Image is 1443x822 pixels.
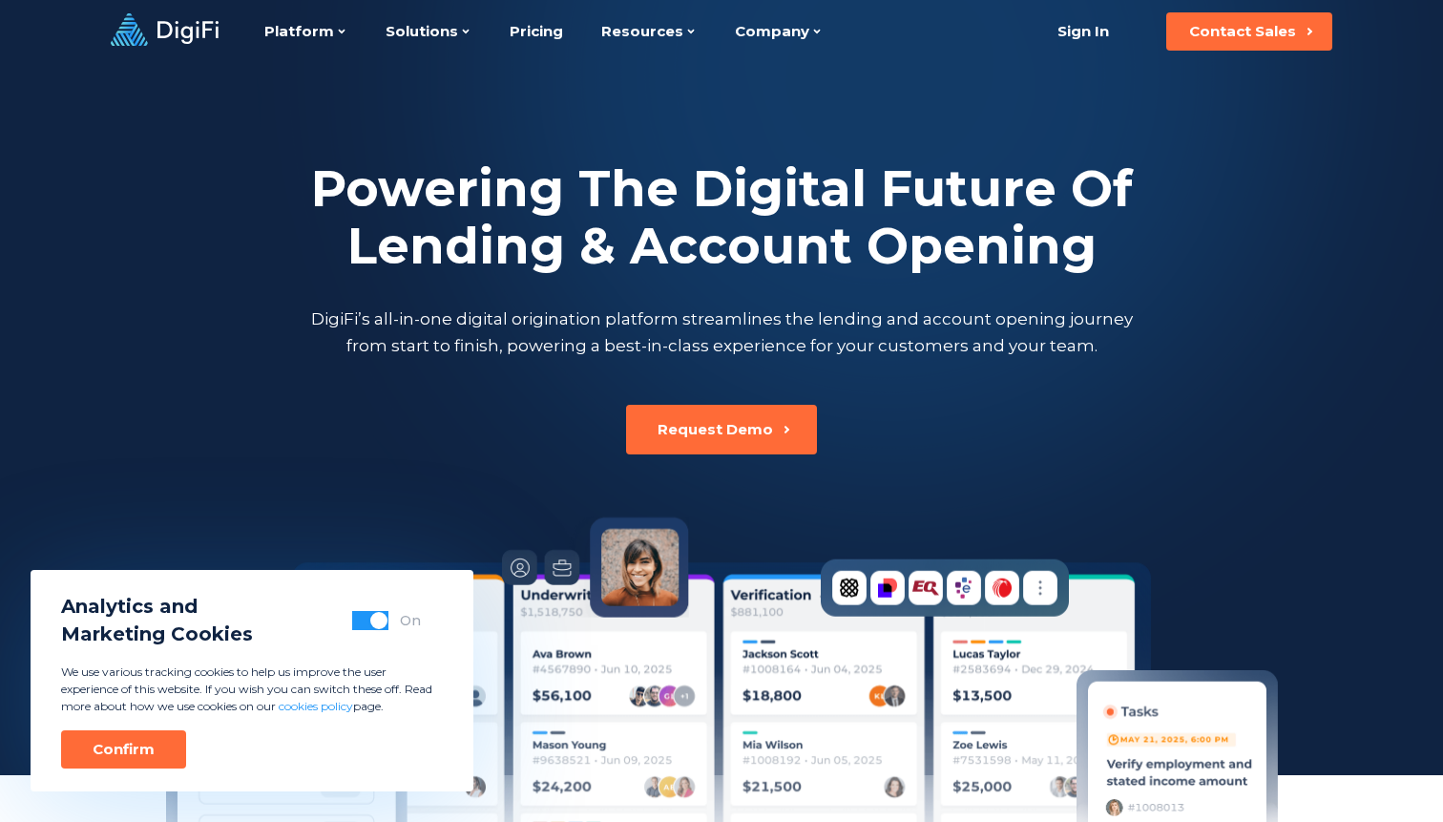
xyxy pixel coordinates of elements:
div: Confirm [93,740,155,759]
p: DigiFi’s all-in-one digital origination platform streamlines the lending and account opening jour... [306,306,1137,359]
a: cookies policy [279,699,353,713]
div: Request Demo [658,420,773,439]
div: On [400,611,421,630]
a: Sign In [1034,12,1132,51]
button: Confirm [61,730,186,769]
span: Analytics and [61,593,253,621]
button: Request Demo [626,405,817,454]
button: Contact Sales [1166,12,1332,51]
h2: Powering The Digital Future Of Lending & Account Opening [306,160,1137,275]
p: We use various tracking cookies to help us improve the user experience of this website. If you wi... [61,664,443,715]
div: Contact Sales [1189,22,1296,41]
span: Marketing Cookies [61,621,253,648]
